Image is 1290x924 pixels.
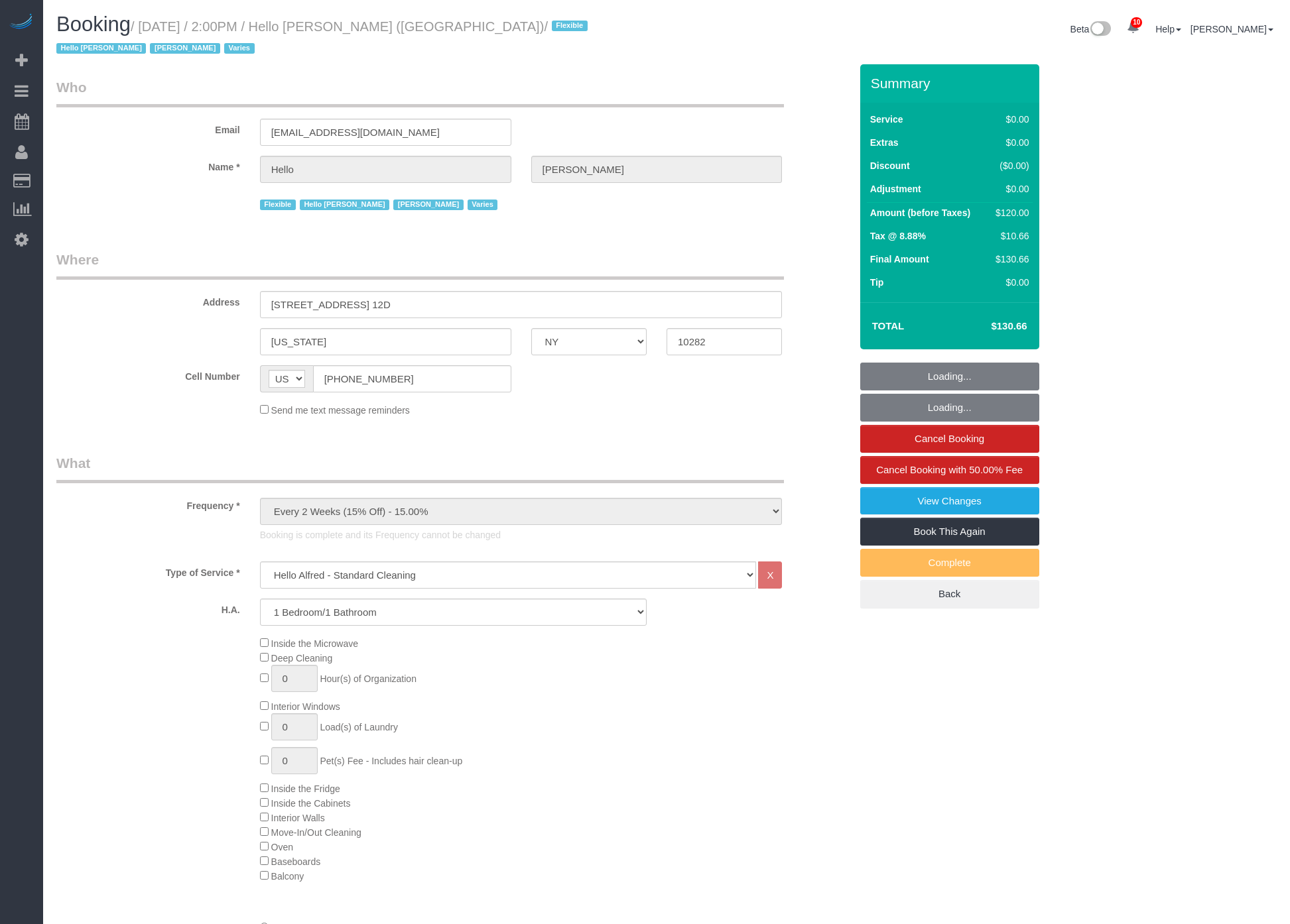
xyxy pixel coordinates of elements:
[271,405,410,416] span: Send me text message reminders
[46,365,250,383] label: Cell Number
[271,842,293,852] span: Oven
[320,722,398,732] span: Load(s) of Laundry
[870,136,899,149] label: Extras
[224,43,255,54] span: Varies
[860,425,1039,453] a: Cancel Booking
[260,528,783,542] p: Booking is complete and its Frequency cannot be changed
[876,464,1023,475] span: Cancel Booking with 50.00% Fee
[860,580,1039,608] a: Back
[951,321,1027,332] h4: $130.66
[990,229,1029,243] div: $10.66
[56,250,784,280] legend: Where
[271,856,321,867] span: Baseboards
[860,487,1039,515] a: View Changes
[313,365,511,392] input: Cell Number
[260,156,511,183] input: First Name
[870,253,929,266] label: Final Amount
[46,291,250,309] label: Address
[860,456,1039,484] a: Cancel Booking with 50.00% Fee
[990,276,1029,289] div: $0.00
[1191,24,1273,34] a: [PERSON_NAME]
[271,701,340,712] span: Interior Windows
[990,206,1029,219] div: $120.00
[150,43,220,54] span: [PERSON_NAME]
[870,206,970,219] label: Amount (before Taxes)
[870,229,926,243] label: Tax @ 8.88%
[271,638,359,649] span: Inside the Microwave
[1120,13,1146,42] a: 10
[990,136,1029,149] div: $0.00
[271,653,333,664] span: Deep Cleaning
[46,599,250,616] label: H.A.
[990,182,1029,196] div: $0.00
[46,156,250,174] label: Name *
[46,494,250,512] label: Frequency *
[320,756,462,766] span: Pet(s) Fee - Includes hair clean-up
[870,182,921,196] label: Adjustment
[531,156,783,183] input: Last Name
[46,561,250,579] label: Type of Service *
[260,200,296,210] span: Flexible
[300,200,389,210] span: Hello [PERSON_NAME]
[667,328,782,355] input: Zip Code
[1089,21,1111,38] img: New interface
[1155,24,1181,34] a: Help
[552,21,588,31] span: Flexible
[871,76,1033,91] h3: Summary
[990,159,1029,172] div: ($0.00)
[56,19,592,56] small: / [DATE] / 2:00PM / Hello [PERSON_NAME] ([GEOGRAPHIC_DATA])
[870,113,903,126] label: Service
[1070,24,1112,34] a: Beta
[56,78,784,107] legend: Who
[393,200,463,210] span: [PERSON_NAME]
[271,871,304,882] span: Balcony
[320,673,417,684] span: Hour(s) of Organization
[872,320,905,331] strong: Total
[271,783,340,794] span: Inside the Fridge
[860,518,1039,546] a: Book This Again
[8,13,34,32] img: Automaid Logo
[46,119,250,137] label: Email
[1131,17,1142,28] span: 10
[56,13,131,36] span: Booking
[271,827,361,838] span: Move-In/Out Cleaning
[990,113,1029,126] div: $0.00
[271,813,325,823] span: Interior Walls
[990,253,1029,266] div: $130.66
[870,276,884,289] label: Tip
[260,328,511,355] input: City
[56,453,784,483] legend: What
[870,159,910,172] label: Discount
[468,200,498,210] span: Varies
[56,43,146,54] span: Hello [PERSON_NAME]
[271,798,351,809] span: Inside the Cabinets
[260,119,511,146] input: Email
